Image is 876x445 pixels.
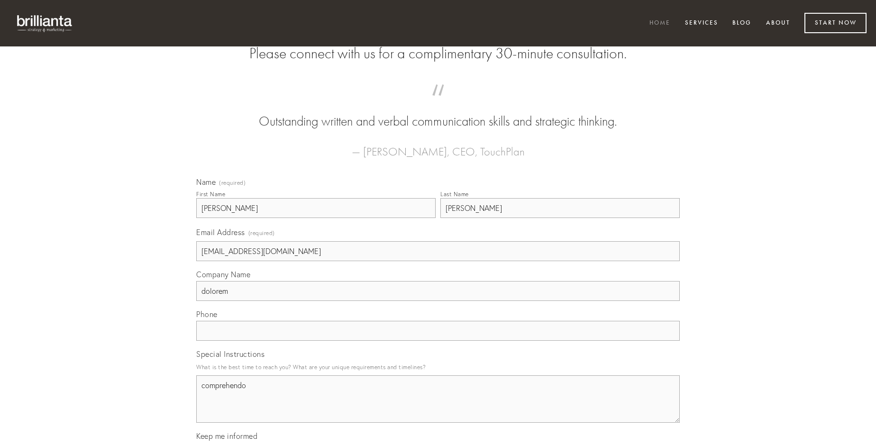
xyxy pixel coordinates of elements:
[196,270,250,279] span: Company Name
[196,227,245,237] span: Email Address
[196,45,680,63] h2: Please connect with us for a complimentary 30-minute consultation.
[196,177,216,187] span: Name
[248,227,275,239] span: (required)
[804,13,867,33] a: Start Now
[211,94,665,112] span: “
[9,9,81,37] img: brillianta - research, strategy, marketing
[643,16,676,31] a: Home
[211,94,665,131] blockquote: Outstanding written and verbal communication skills and strategic thinking.
[196,431,257,441] span: Keep me informed
[196,361,680,373] p: What is the best time to reach you? What are your unique requirements and timelines?
[196,375,680,423] textarea: comprehendo
[679,16,724,31] a: Services
[196,349,265,359] span: Special Instructions
[760,16,796,31] a: About
[726,16,757,31] a: Blog
[440,191,469,198] div: Last Name
[211,131,665,161] figcaption: — [PERSON_NAME], CEO, TouchPlan
[196,309,218,319] span: Phone
[196,191,225,198] div: First Name
[219,180,246,186] span: (required)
